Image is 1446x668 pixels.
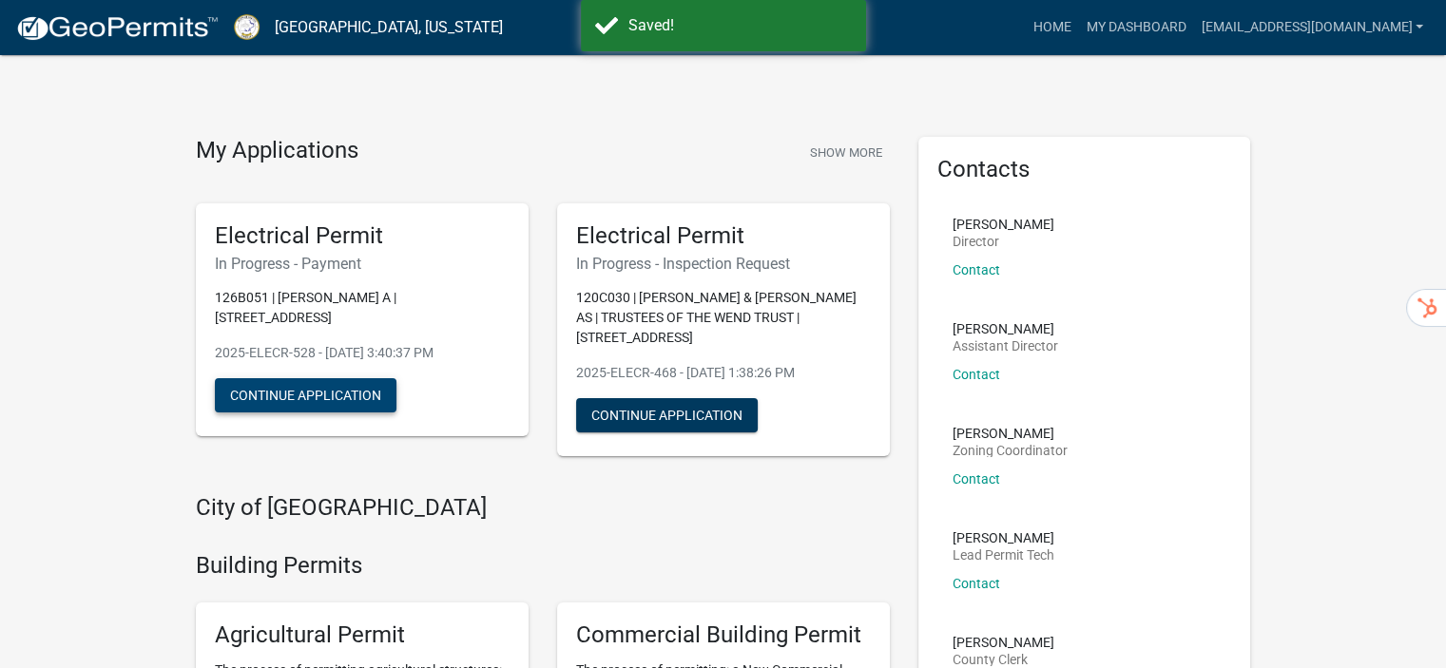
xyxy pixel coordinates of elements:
p: [PERSON_NAME] [953,322,1058,335]
p: [PERSON_NAME] [953,636,1054,649]
a: [EMAIL_ADDRESS][DOMAIN_NAME] [1193,10,1431,46]
a: Contact [953,262,1000,277]
button: Show More [802,137,890,168]
p: [PERSON_NAME] [953,218,1054,231]
a: Contact [953,367,1000,382]
a: Contact [953,471,1000,487]
h6: In Progress - Inspection Request [576,255,871,273]
p: Lead Permit Tech [953,548,1054,562]
button: Continue Application [576,398,758,432]
p: 120C030 | [PERSON_NAME] & [PERSON_NAME] AS | TRUSTEES OF THE WEND TRUST | [STREET_ADDRESS] [576,288,871,348]
h5: Electrical Permit [215,222,510,250]
p: 2025-ELECR-468 - [DATE] 1:38:26 PM [576,363,871,383]
a: Home [1025,10,1078,46]
p: Assistant Director [953,339,1058,353]
img: Putnam County, Georgia [234,14,260,40]
h6: In Progress - Payment [215,255,510,273]
p: 2025-ELECR-528 - [DATE] 3:40:37 PM [215,343,510,363]
p: Director [953,235,1054,248]
p: [PERSON_NAME] [953,531,1054,544]
p: 126B051 | [PERSON_NAME] A | [STREET_ADDRESS] [215,288,510,328]
h5: Commercial Building Permit [576,621,871,649]
p: Zoning Coordinator [953,444,1068,457]
a: [GEOGRAPHIC_DATA], [US_STATE] [275,11,503,44]
h5: Electrical Permit [576,222,871,250]
div: Saved! [628,14,852,37]
h5: Agricultural Permit [215,621,510,649]
h4: City of [GEOGRAPHIC_DATA] [196,494,890,522]
a: My Dashboard [1078,10,1193,46]
h4: My Applications [196,137,358,165]
button: Continue Application [215,378,396,412]
p: [PERSON_NAME] [953,427,1068,440]
a: Contact [953,576,1000,591]
h4: Building Permits [196,552,890,580]
h5: Contacts [937,156,1232,183]
p: County Clerk [953,653,1054,666]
